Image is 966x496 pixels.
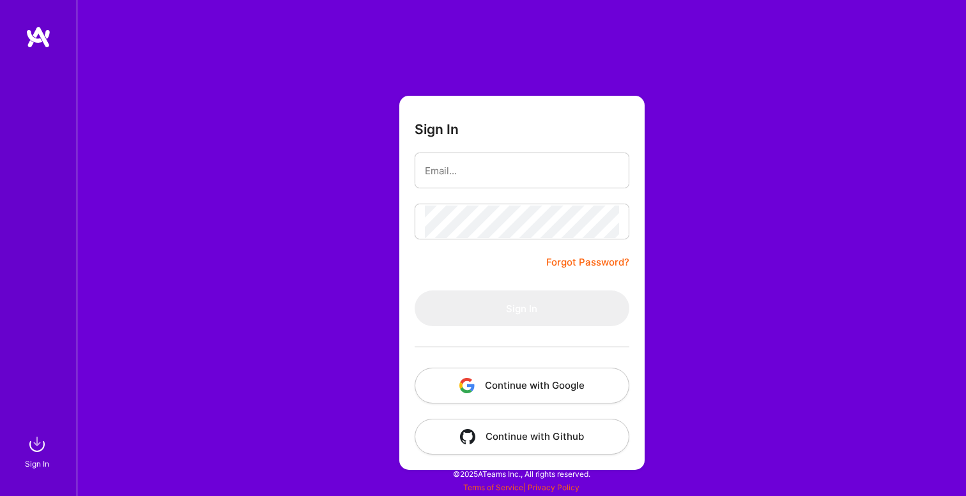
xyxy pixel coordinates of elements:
[460,429,475,444] img: icon
[459,378,475,393] img: icon
[24,432,50,457] img: sign in
[26,26,51,49] img: logo
[425,154,619,187] input: Email...
[415,290,629,326] button: Sign In
[77,458,966,490] div: © 2025 ATeams Inc., All rights reserved.
[415,419,629,455] button: Continue with Github
[463,483,523,492] a: Terms of Service
[415,121,459,137] h3: Sign In
[415,368,629,403] button: Continue with Google
[27,432,50,470] a: sign inSign In
[25,457,49,470] div: Sign In
[528,483,579,492] a: Privacy Policy
[546,255,629,270] a: Forgot Password?
[463,483,579,492] span: |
